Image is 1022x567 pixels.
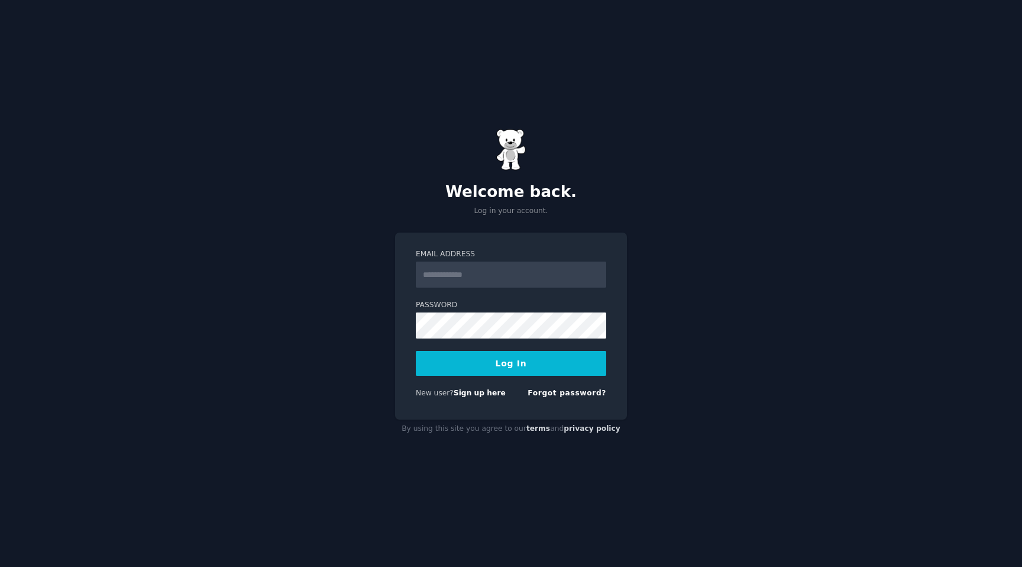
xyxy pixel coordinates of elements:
h2: Welcome back. [395,183,627,202]
label: Password [416,300,606,311]
a: privacy policy [564,424,620,433]
div: By using this site you agree to our and [395,420,627,439]
label: Email Address [416,249,606,260]
p: Log in your account. [395,206,627,217]
span: New user? [416,389,454,397]
img: Gummy Bear [496,129,526,170]
button: Log In [416,351,606,376]
a: terms [526,424,550,433]
a: Sign up here [454,389,506,397]
a: Forgot password? [528,389,606,397]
